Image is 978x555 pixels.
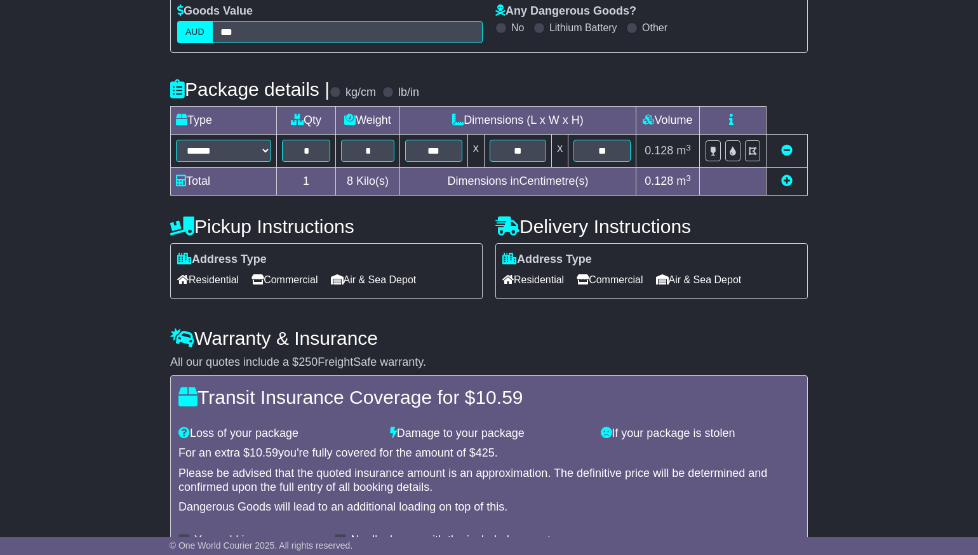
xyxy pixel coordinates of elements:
td: Weight [336,107,400,135]
label: Goods Value [177,4,253,18]
div: All our quotes include a $ FreightSafe warranty. [170,356,808,370]
span: 0.128 [645,175,673,187]
label: Other [642,22,667,34]
td: Type [171,107,277,135]
label: Address Type [502,253,592,267]
span: m [676,175,691,187]
td: Kilo(s) [336,168,400,196]
sup: 3 [686,173,691,183]
sup: 3 [686,143,691,152]
label: Yes, add insurance cover [194,533,322,547]
span: Commercial [251,270,318,290]
span: Air & Sea Depot [331,270,417,290]
h4: Delivery Instructions [495,216,808,237]
h4: Transit Insurance Coverage for $ [178,387,800,408]
h4: Pickup Instructions [170,216,483,237]
td: x [552,135,568,168]
span: © One World Courier 2025. All rights reserved. [170,540,353,551]
span: 425 [476,446,495,459]
span: Commercial [577,270,643,290]
td: Total [171,168,277,196]
span: 0.128 [645,144,673,157]
h4: Warranty & Insurance [170,328,808,349]
div: Loss of your package [172,427,384,441]
span: Air & Sea Depot [656,270,742,290]
label: AUD [177,21,213,43]
div: Please be advised that the quoted insurance amount is an approximation. The definitive price will... [178,467,800,494]
label: Address Type [177,253,267,267]
td: x [467,135,484,168]
div: Dangerous Goods will lead to an additional loading on top of this. [178,500,800,514]
td: Volume [636,107,699,135]
h4: Package details | [170,79,330,100]
label: No, I'm happy with the included warranty [351,533,556,547]
a: Add new item [781,175,793,187]
label: Any Dangerous Goods? [495,4,636,18]
td: Qty [277,107,336,135]
label: kg/cm [345,86,376,100]
span: 250 [298,356,318,368]
span: Residential [177,270,239,290]
span: 8 [347,175,353,187]
div: If your package is stolen [594,427,806,441]
span: 10.59 [475,387,523,408]
label: No [511,22,524,34]
a: Remove this item [781,144,793,157]
div: Damage to your package [384,427,595,441]
span: Residential [502,270,564,290]
td: Dimensions (L x W x H) [399,107,636,135]
span: 10.59 [250,446,278,459]
label: Lithium Battery [549,22,617,34]
div: For an extra $ you're fully covered for the amount of $ . [178,446,800,460]
td: Dimensions in Centimetre(s) [399,168,636,196]
span: m [676,144,691,157]
td: 1 [277,168,336,196]
label: lb/in [398,86,419,100]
